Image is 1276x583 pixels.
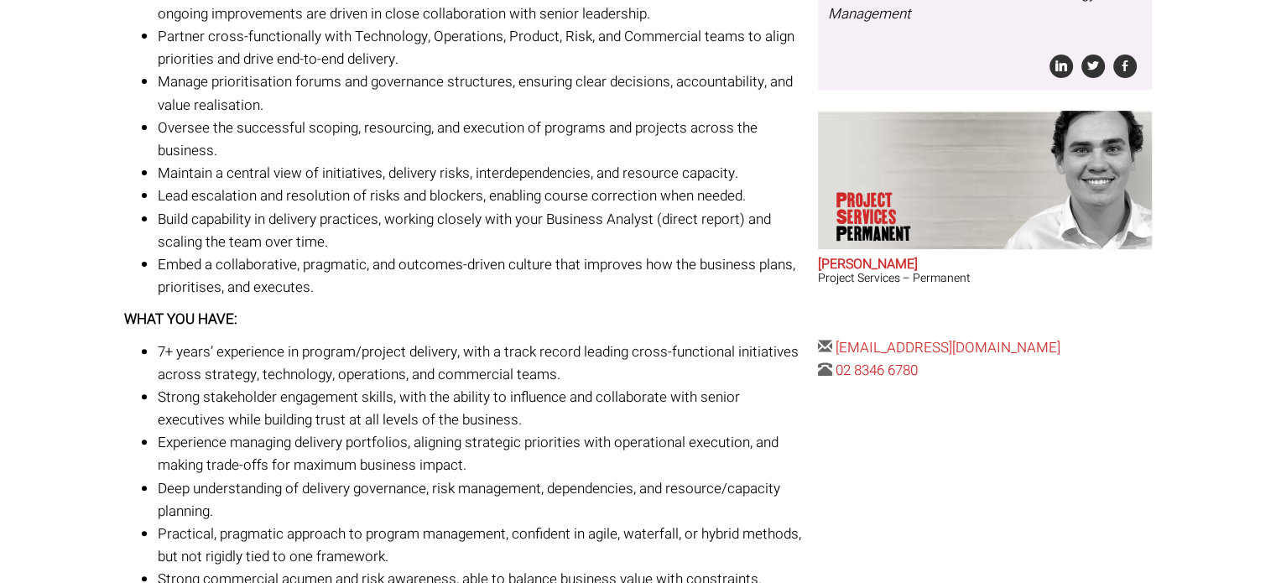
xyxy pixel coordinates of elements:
a: 02 8346 6780 [836,360,918,381]
li: 7+ years’ experience in program/project delivery, with a track record leading cross-functional in... [158,341,805,386]
li: Build capability in delivery practices, working closely with your Business Analyst (direct report... [158,208,805,253]
li: Embed a collaborative, pragmatic, and outcomes-driven culture that improves how the business plan... [158,253,805,299]
li: Deep understanding of delivery governance, risk management, dependencies, and resource/capacity p... [158,477,805,523]
img: Sam McKay does Project Services Permanent [991,111,1152,249]
li: Lead escalation and resolution of risks and blockers, enabling course correction when needed. [158,185,805,207]
li: Experience managing delivery portfolios, aligning strategic priorities with operational execution... [158,431,805,476]
h3: Project Services – Permanent [818,272,1152,284]
li: Maintain a central view of initiatives, delivery risks, interdependencies, and resource capacity. [158,162,805,185]
li: Manage prioritisation forums and governance structures, ensuring clear decisions, accountability,... [158,70,805,116]
li: Oversee the successful scoping, resourcing, and execution of programs and projects across the bus... [158,117,805,162]
li: Strong stakeholder engagement skills, with the ability to influence and collaborate with senior e... [158,386,805,431]
a: [EMAIL_ADDRESS][DOMAIN_NAME] [836,337,1060,358]
li: Partner cross-functionally with Technology, Operations, Product, Risk, and Commercial teams to al... [158,25,805,70]
strong: WHAT YOU HAVE: [124,309,237,330]
span: Permanent [836,226,953,242]
li: Practical, pragmatic approach to program management, confident in agile, waterfall, or hybrid met... [158,523,805,568]
i: Management [828,3,910,24]
p: Project Services [836,192,953,242]
h2: [PERSON_NAME] [818,258,1152,273]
